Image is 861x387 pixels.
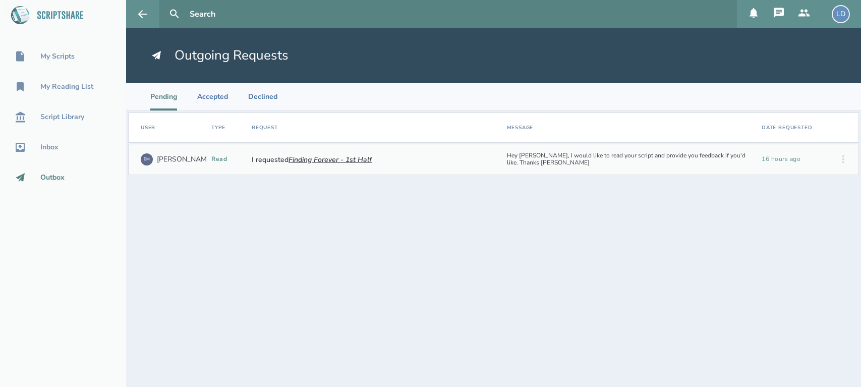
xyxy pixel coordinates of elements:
li: Pending [150,83,177,110]
div: read [211,156,244,163]
div: BM [141,153,153,165]
a: BM[PERSON_NAME] [141,148,213,171]
div: [PERSON_NAME] [157,155,213,163]
li: Declined [248,83,277,110]
div: LD [832,5,850,23]
div: Request [252,124,278,131]
div: Script Library [40,113,84,121]
button: Finding Forever - 1st Half [289,155,372,164]
div: Outbox [40,174,65,182]
li: Accepted [197,83,228,110]
h1: Outgoing Requests [150,46,289,65]
div: Monday, September 1, 2025 at 4:32:51 PM [762,156,824,163]
span: I requested [252,155,372,164]
div: Type [211,124,225,131]
div: Date Requested [762,124,813,131]
div: My Scripts [40,52,75,61]
div: Message [507,124,534,131]
div: User [141,124,155,131]
div: Inbox [40,143,59,151]
div: My Reading List [40,83,93,91]
div: Hey [PERSON_NAME], I would like to read your script and provide you feedback if you'd like. Thank... [503,148,758,171]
